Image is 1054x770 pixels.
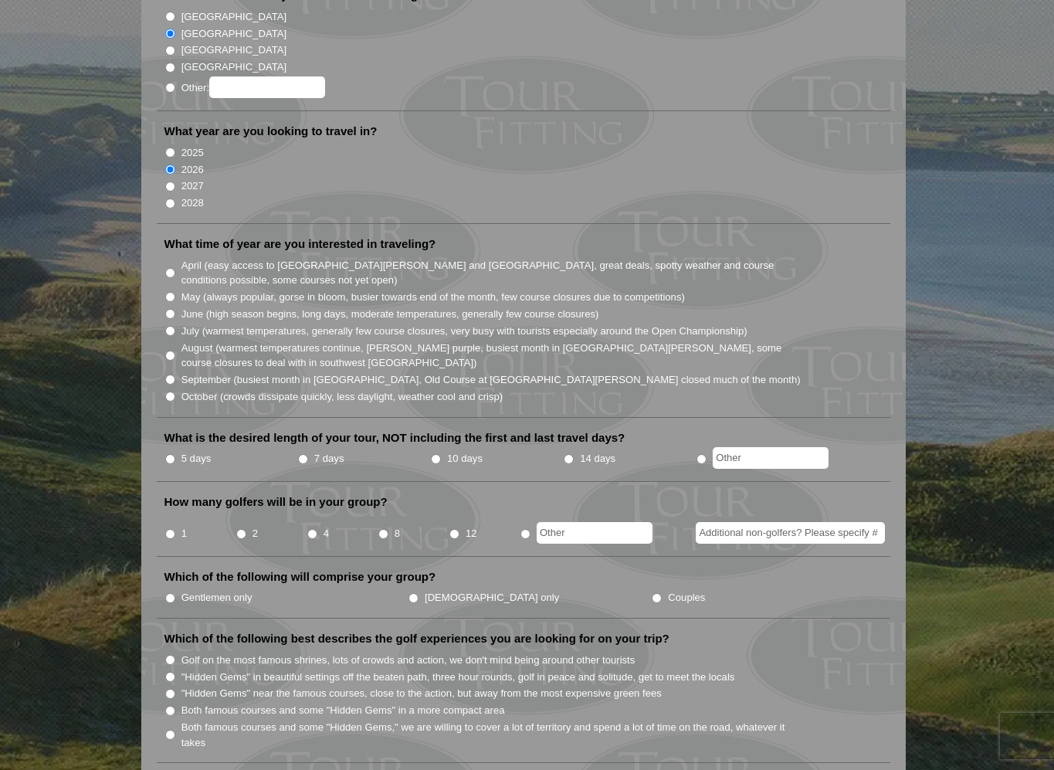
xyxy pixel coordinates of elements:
[181,703,505,718] label: Both famous courses and some "Hidden Gems" in a more compact area
[181,720,802,750] label: Both famous courses and some "Hidden Gems," we are willing to cover a lot of territory and spend ...
[164,569,436,585] label: Which of the following will comprise your group?
[181,341,802,371] label: August (warmest temperatures continue, [PERSON_NAME] purple, busiest month in [GEOGRAPHIC_DATA][P...
[181,145,204,161] label: 2025
[447,451,483,466] label: 10 days
[324,526,329,541] label: 4
[181,258,802,288] label: April (easy access to [GEOGRAPHIC_DATA][PERSON_NAME] and [GEOGRAPHIC_DATA], great deals, spotty w...
[252,526,258,541] label: 2
[181,59,286,75] label: [GEOGRAPHIC_DATA]
[164,631,669,646] label: Which of the following best describes the golf experiences you are looking for on your trip?
[181,686,662,701] label: "Hidden Gems" near the famous courses, close to the action, but away from the most expensive gree...
[181,389,503,405] label: October (crowds dissipate quickly, less daylight, weather cool and crisp)
[181,451,212,466] label: 5 days
[181,526,187,541] label: 1
[181,590,252,605] label: Gentlemen only
[164,236,436,252] label: What time of year are you interested in traveling?
[181,26,286,42] label: [GEOGRAPHIC_DATA]
[181,670,735,685] label: "Hidden Gems" in beautiful settings off the beaten path, three hour rounds, golf in peace and sol...
[181,290,685,305] label: May (always popular, gorse in bloom, busier towards end of the month, few course closures due to ...
[164,430,625,446] label: What is the desired length of your tour, NOT including the first and last travel days?
[668,590,705,605] label: Couples
[580,451,615,466] label: 14 days
[181,42,286,58] label: [GEOGRAPHIC_DATA]
[395,526,400,541] label: 8
[164,124,378,139] label: What year are you looking to travel in?
[181,9,286,25] label: [GEOGRAPHIC_DATA]
[181,195,204,211] label: 2028
[181,178,204,194] label: 2027
[181,372,801,388] label: September (busiest month in [GEOGRAPHIC_DATA], Old Course at [GEOGRAPHIC_DATA][PERSON_NAME] close...
[713,447,829,469] input: Other
[181,653,635,668] label: Golf on the most famous shrines, lots of crowds and action, we don't mind being around other tour...
[696,522,885,544] input: Additional non-golfers? Please specify #
[181,307,599,322] label: June (high season begins, long days, moderate temperatures, generally few course closures)
[466,526,477,541] label: 12
[314,451,344,466] label: 7 days
[181,76,325,98] label: Other:
[181,162,204,178] label: 2026
[425,590,559,605] label: [DEMOGRAPHIC_DATA] only
[181,324,747,339] label: July (warmest temperatures, generally few course closures, very busy with tourists especially aro...
[209,76,325,98] input: Other:
[537,522,652,544] input: Other
[164,494,388,510] label: How many golfers will be in your group?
